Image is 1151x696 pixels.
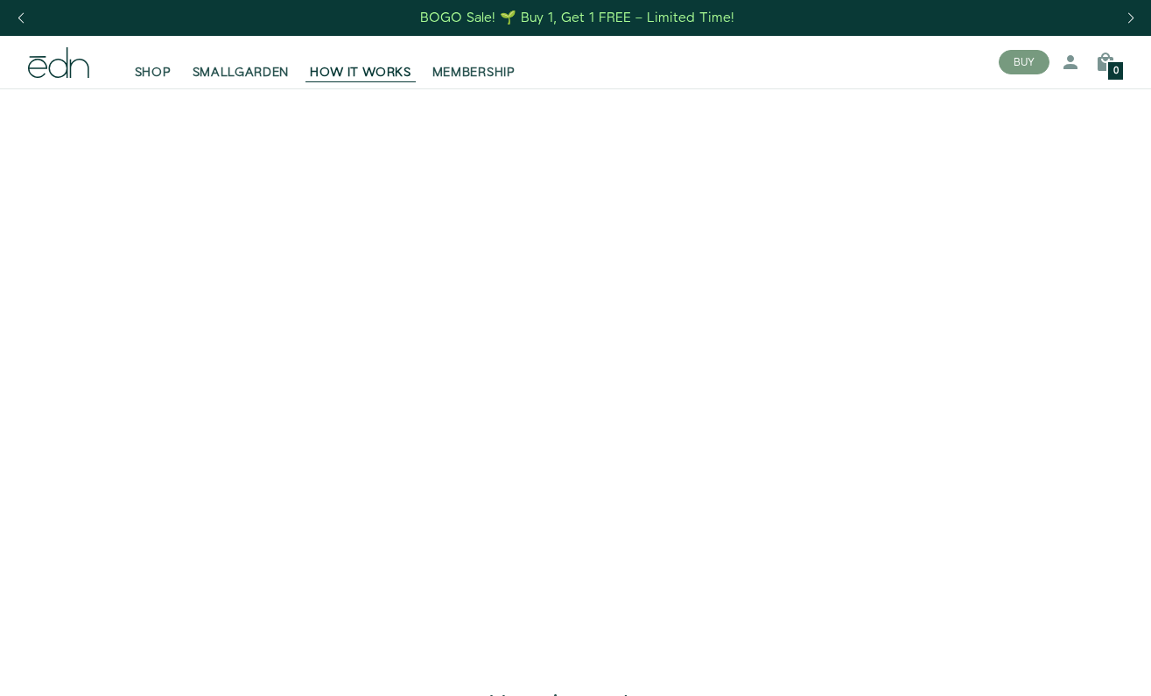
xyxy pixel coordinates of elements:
[310,64,411,81] span: HOW IT WORKS
[135,64,172,81] span: SHOP
[124,43,182,81] a: SHOP
[420,9,734,27] div: BOGO Sale! 🌱 Buy 1, Get 1 FREE – Limited Time!
[999,50,1049,74] button: BUY
[422,43,526,81] a: MEMBERSHIP
[182,43,300,81] a: SMALLGARDEN
[299,43,421,81] a: HOW IT WORKS
[193,64,290,81] span: SMALLGARDEN
[418,4,736,32] a: BOGO Sale! 🌱 Buy 1, Get 1 FREE – Limited Time!
[1014,643,1133,687] iframe: Opens a widget where you can find more information
[1113,67,1119,76] span: 0
[432,64,516,81] span: MEMBERSHIP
